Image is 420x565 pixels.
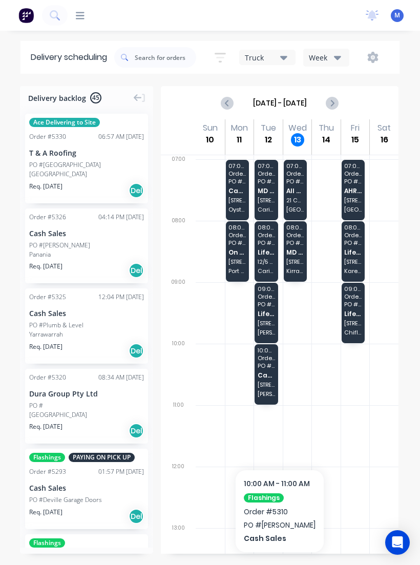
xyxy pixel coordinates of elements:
button: Week [303,49,349,67]
div: 11:00 [161,400,196,462]
div: Dura Group Pty Ltd [29,388,144,399]
div: Truck [245,52,283,63]
span: [STREET_ADDRESS] [258,197,275,203]
div: 16 [377,133,391,147]
span: [STREET_ADDRESS] [258,320,275,326]
span: Life Outdoors Pty Ltd [258,249,275,256]
div: 12:00 [161,462,196,523]
span: [STREET_ADDRESS] [228,259,246,265]
span: Order # 5294 [344,171,362,177]
div: PO #Deville Garage Doors [29,495,102,505]
span: Order # 5288 [286,232,304,238]
div: Order # 5325 [29,292,66,302]
span: Order # 5298 [228,232,246,238]
span: [STREET_ADDRESS] [258,382,275,388]
div: 15 [349,133,362,147]
span: [GEOGRAPHIC_DATA] [286,206,304,213]
div: 10:00 [161,339,196,400]
div: Mon [231,123,248,133]
span: PO # 1158 [344,301,362,307]
span: Req. [DATE] [29,342,62,351]
span: [STREET_ADDRESS] [286,259,304,265]
div: PO # [29,401,43,410]
div: Order # 5330 [29,132,66,141]
div: Open Intercom Messenger [385,530,410,555]
div: 08:34 AM [DATE] [98,373,144,382]
div: Yarrawarrah [29,330,144,339]
span: All Sodablast Services Pty Ltd [286,187,304,194]
span: PO # HB506 [258,178,275,184]
div: PO #[GEOGRAPHIC_DATA] [29,160,101,170]
div: Panania [29,250,144,259]
img: Factory [18,8,34,23]
span: Kirrawee [286,268,304,274]
span: M [394,11,400,20]
span: 07:00 - 08:00 [258,163,275,169]
span: Order # 5279 [258,171,275,177]
span: PO # Port Hacking [228,240,246,246]
div: Order # 5320 [29,373,66,382]
span: PO # 1143 [258,301,275,307]
span: [PERSON_NAME] [258,329,275,336]
span: Order # 5202 [344,232,362,238]
span: Cash Sales [228,187,246,194]
span: Oyster Bay [228,206,246,213]
div: T & A Roofing [29,148,144,158]
div: 01:57 PM [DATE] [98,467,144,476]
div: 08:00 [161,216,196,277]
div: PO #[PERSON_NAME] [29,241,90,250]
span: 09:00 - 10:00 [344,286,362,292]
div: Del [129,423,144,438]
span: [STREET_ADDRESS][PERSON_NAME] [344,320,362,326]
span: MD Roofing NSW Pty Ltd [286,249,304,256]
span: Caringbah [258,206,275,213]
div: 04:14 PM [DATE] [98,213,144,222]
span: [PERSON_NAME] [258,391,275,397]
span: Req. [DATE] [29,182,62,191]
span: Order # 5087 [344,294,362,300]
span: Order # 5084 [258,294,275,300]
div: 10 [203,133,217,147]
span: PO # BB463 [286,240,304,246]
div: Cash Sales [29,483,144,493]
span: Ace Delivering to Site [29,118,100,127]
span: Flashings [29,538,65,548]
span: PO # [GEOGRAPHIC_DATA] [286,178,304,184]
span: Req. [DATE] [29,422,62,431]
span: Order # 5310 [258,355,275,361]
span: Chifley [344,329,362,336]
span: Order # 5289 [286,171,304,177]
span: 08:00 - 09:00 [286,224,304,231]
div: 12 [262,133,275,147]
span: 07:00 - 08:00 [286,163,304,169]
span: [STREET_ADDRESS] [344,197,362,203]
div: [GEOGRAPHIC_DATA] [29,410,144,420]
button: Truck [239,50,296,65]
span: Caringbah [258,268,275,274]
div: 06:57 AM [DATE] [98,132,144,141]
span: AHRI Services [344,187,362,194]
div: Sun [203,123,218,133]
span: [STREET_ADDRESS] [228,197,246,203]
span: MD Roofing NSW Pty Ltd [258,187,275,194]
span: Order # 5261 [228,171,246,177]
span: 10:00 - 11:00 [258,347,275,353]
span: PO # 1042 [258,240,275,246]
span: [GEOGRAPHIC_DATA] [344,206,362,213]
span: Req. [DATE] [29,508,62,517]
span: Kareela [344,268,362,274]
span: 45 [90,92,101,103]
span: 12/5 Oleander Parade [258,259,275,265]
div: Wed [288,123,307,133]
span: Life Outdoors Pty Ltd [344,310,362,317]
div: PO #Plumb & Level [29,321,83,330]
div: Del [129,343,144,359]
div: Sat [377,123,391,133]
div: 14 [320,133,333,147]
span: 08:00 - 09:00 [258,224,275,231]
span: 07:00 - 08:00 [228,163,246,169]
span: 09:00 - 10:00 [258,286,275,292]
span: 21 Coora Pl [286,197,304,203]
div: Del [129,183,144,198]
div: Cash Sales [29,228,144,239]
